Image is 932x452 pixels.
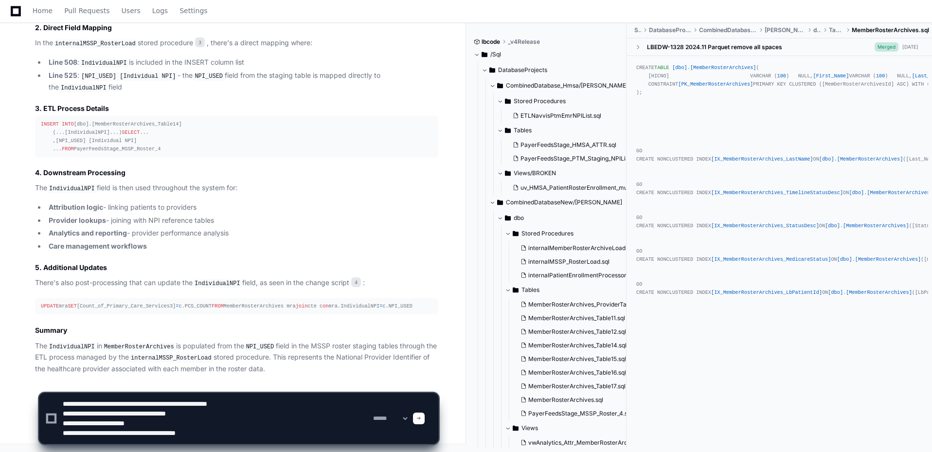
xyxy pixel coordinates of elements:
[351,277,361,287] span: 4
[193,72,225,81] code: NPI_USED
[634,26,641,34] span: Sql
[41,302,432,310] div: mra [Count_of_Primary_Care_Services3] c.PCS_COUNT MemberRosterArchives mra cte c mra.IndividualNP...
[35,37,438,49] p: In the stored procedure , there's a direct mapping where:
[521,230,574,237] span: Stored Procedures
[474,47,619,62] button: /Sql
[875,42,898,52] span: Merged
[711,256,831,262] span: [IX_MemberRosterArchives_MedicareStatus]
[528,342,627,349] span: MemberRosterArchives_Table14.sql
[517,311,645,325] button: MemberRosterArchives_Table11.sql
[35,325,438,335] h2: Summary
[49,229,127,237] strong: Analytics and reporting
[323,303,328,309] span: on
[514,127,532,134] span: Tables
[212,303,224,309] span: FROM
[296,303,308,309] span: join
[528,369,626,377] span: MemberRosterArchives_Table16.sql
[513,228,519,239] svg: Directory
[654,65,669,71] span: TABLE
[636,64,922,297] div: CREATE . ( [HICNO] VARCHAR ( ) NULL, VARCHAR ( ) NULL, VARCHAR ( ) NULL, SMALLINT NULL, DATETIME ...
[41,121,74,127] span: INSERT INTO
[711,223,819,229] span: [IX_MemberRosterArchives_StatusDesc]
[176,303,179,309] span: =
[505,167,511,179] svg: Directory
[129,354,214,362] code: internalMSSP_RosterLoad
[528,301,639,308] span: MemberRosterArchives_ProviderTab.sql
[122,129,140,135] span: SELECT
[482,49,487,60] svg: Directory
[509,181,642,195] button: uv_HMSA_PatientRosterEnrollment_muid.sql
[517,241,645,255] button: internalMemberRosterArchiveLoad.sql
[843,223,909,229] span: [MemberRosterArchives]
[902,43,918,51] div: [DATE]
[41,120,432,154] div: [dbo].[MemberRosterArchives_Table14] (...[IndividualNPI]...) ... ,[NPI_USED] [Individual NPI] ......
[520,141,616,149] span: PayerFeedsStage_HMSA_ATTR.sql
[829,26,844,34] span: Tables
[35,182,438,194] p: The field is then used throughout the system for:
[47,343,97,351] code: IndividualNPI
[509,109,637,123] button: ETLNavvisPtmEmrNPIList.sql
[517,298,645,311] button: MemberRosterArchives_ProviderTab.sql
[813,73,849,79] span: [First_Name]
[497,165,643,181] button: Views/BROKEN
[505,226,650,241] button: Stored Procedures
[852,26,929,34] span: MemberRosterArchives.sql
[490,51,501,58] span: /Sql
[41,303,59,309] span: UPDATE
[846,289,912,295] span: [MemberRosterArchives]
[520,112,601,120] span: ETLNavvisPtmEmrNPIList.sql
[514,169,556,177] span: Views/BROKEN
[505,125,511,136] svg: Directory
[517,339,645,352] button: MemberRosterArchives_Table14.sql
[528,244,635,252] span: internalMemberRosterArchiveLoad.sql
[699,26,757,34] span: CombinedDatabaseNew
[35,168,438,178] h3: 4. Downstream Processing
[711,189,843,195] span: [IX_MemberRosterArchives_TimelineStatusDesc]
[517,269,645,282] button: internalPatientEnrollmentProcessor.sql
[46,228,438,239] li: - provider performance analysis
[528,258,609,266] span: internalMSSP_RosterLoad.sql
[35,104,438,113] h3: 3. ETL Process Details
[482,62,627,78] button: DatabaseProjects
[489,64,495,76] svg: Directory
[489,78,635,93] button: CombinedDatabase_Hmsa/[PERSON_NAME]/dbo
[49,58,77,66] strong: Line 508
[828,289,843,295] span: [dbo]
[690,65,756,71] span: [MemberRosterArchives]
[497,197,503,208] svg: Directory
[497,93,643,109] button: Stored Procedures
[825,223,840,229] span: [dbo]
[514,214,524,222] span: dbo
[711,156,813,162] span: [IX_MemberRosterArchives_LastName]
[497,80,503,91] svg: Directory
[482,38,500,46] span: lbcode
[379,303,382,309] span: =
[505,95,511,107] svg: Directory
[528,328,626,336] span: MemberRosterArchives_Table12.sql
[505,282,650,298] button: Tables
[649,26,691,34] span: DatabaseProjects
[876,73,885,79] span: 100
[35,277,438,289] p: There's also post-processing that can update the field, as seen in the change script :
[647,43,782,51] div: LBEDW-1328 2024.11 Parquet remove all spaces
[79,59,129,68] code: IndividualNPI
[517,366,645,380] button: MemberRosterArchives_Table16.sql
[498,66,547,74] span: DatabaseProjects
[68,303,76,309] span: SET
[528,271,635,279] span: internalPatientEnrollmentProcessor.sql
[528,355,626,363] span: MemberRosterArchives_Table15.sql
[849,189,864,195] span: [dbo]
[193,279,242,288] code: IndividualNPI
[49,203,103,211] strong: Attribution logic
[513,284,519,296] svg: Directory
[509,138,640,152] button: PayerFeedsStage_HMSA_ATTR.sql
[517,352,645,366] button: MemberRosterArchives_Table15.sql
[520,155,640,163] span: PayerFeedsStage_PTM_Staging_NPIList.sql
[46,70,438,93] li: : - the field from the staging table is mapped directly to the field
[62,146,74,152] span: FROM
[102,343,176,351] code: MemberRosterArchives
[47,184,97,193] code: IndividualNPI
[678,81,753,87] span: [PK_MemberRosterArchives]
[837,256,852,262] span: [dbo]
[122,8,141,14] span: Users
